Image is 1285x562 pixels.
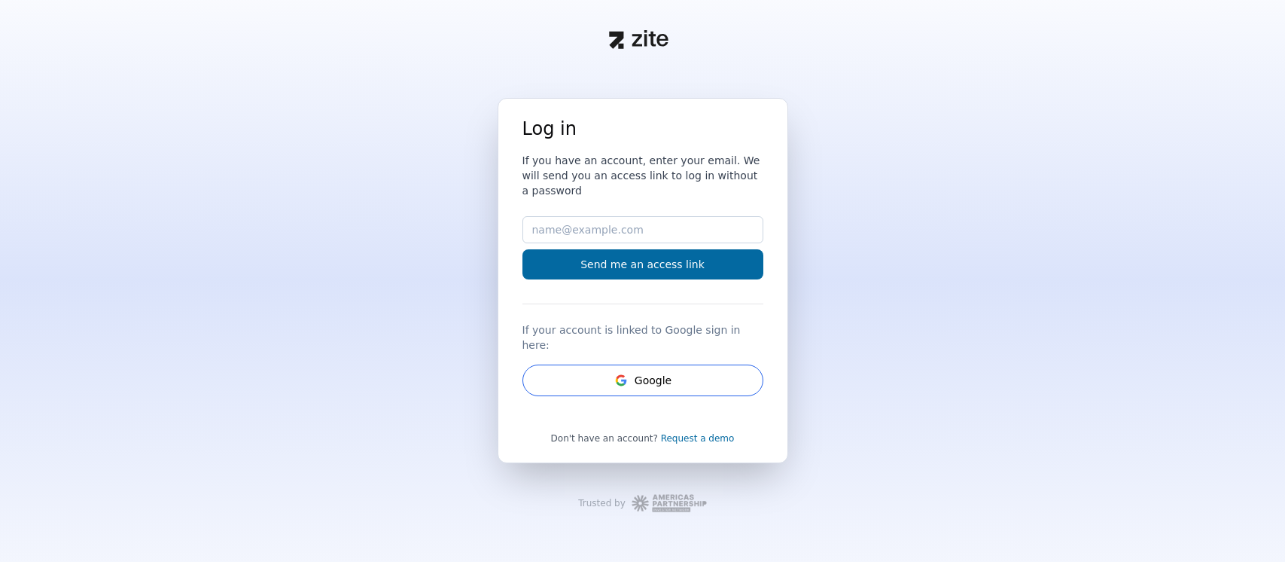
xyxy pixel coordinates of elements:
button: GoogleGoogle [522,365,763,396]
div: If your account is linked to Google sign in here: [522,316,763,353]
div: Trusted by [578,497,626,509]
input: name@example.com [522,216,763,243]
div: Don't have an account? [522,432,763,444]
h1: Log in [522,117,763,141]
a: Request a demo [661,433,735,444]
h3: If you have an account, enter your email. We will send you an access link to log in without a pas... [522,153,763,198]
button: Send me an access link [522,249,763,279]
img: Workspace Logo [632,493,707,514]
svg: Google [614,373,629,388]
